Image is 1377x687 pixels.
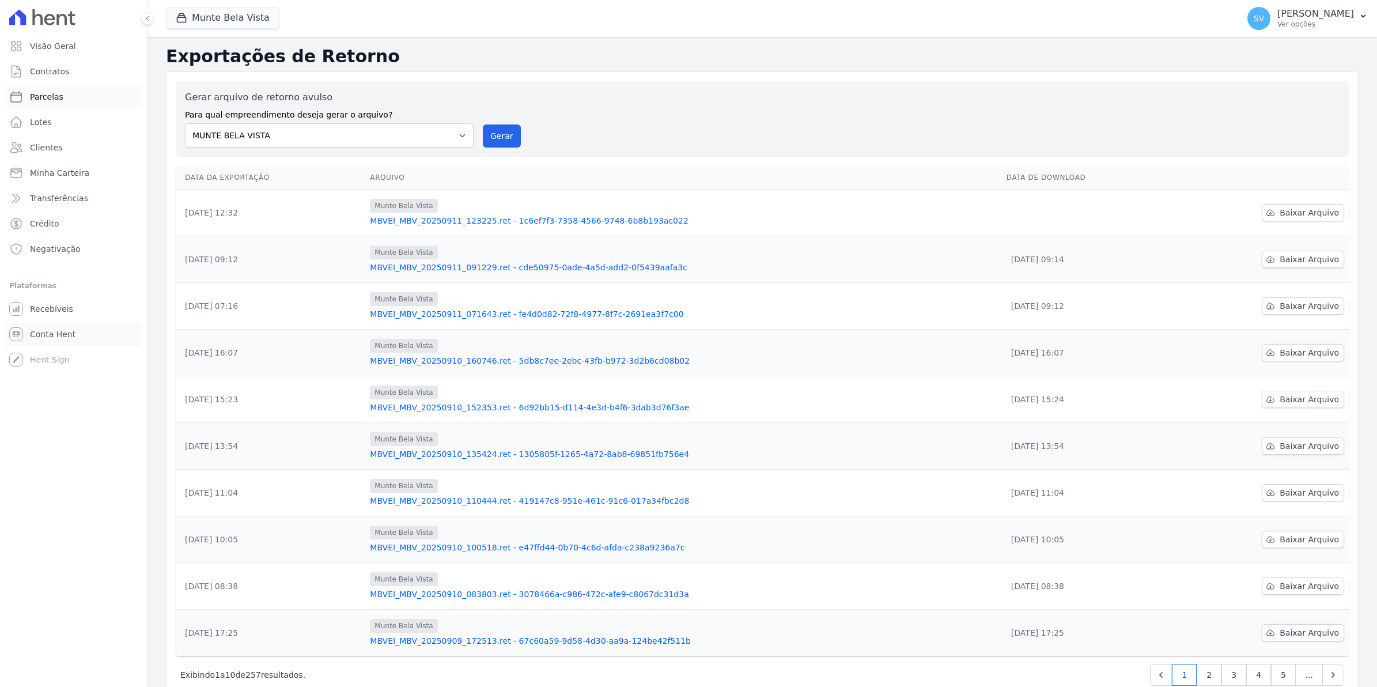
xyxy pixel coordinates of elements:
a: Lotes [5,111,142,134]
td: [DATE] 11:04 [176,470,365,516]
td: [DATE] 09:12 [1002,283,1172,330]
label: Para qual empreendimento deseja gerar o arquivo? [185,104,474,121]
a: 4 [1246,664,1271,686]
a: Baixar Arquivo [1262,624,1344,641]
span: Baixar Arquivo [1280,300,1339,312]
td: [DATE] 10:05 [1002,516,1172,563]
td: [DATE] 13:54 [1002,423,1172,470]
span: Negativação [30,243,81,255]
button: SV [PERSON_NAME] Ver opções [1238,2,1377,35]
button: Gerar [483,124,521,148]
a: MBVEI_MBV_20250909_172513.ret - 67c60a59-9d58-4d30-aa9a-124be42f511b [370,635,997,647]
a: MBVEI_MBV_20250911_071643.ret - fe4d0d82-72f8-4977-8f7c-2691ea3f7c00 [370,308,997,320]
td: [DATE] 16:07 [176,330,365,376]
span: Baixar Arquivo [1280,487,1339,499]
span: Crédito [30,218,59,229]
span: Baixar Arquivo [1280,347,1339,358]
a: Clientes [5,136,142,159]
div: Plataformas [9,279,138,293]
a: Transferências [5,187,142,210]
button: Munte Bela Vista [166,7,279,29]
span: Munte Bela Vista [370,199,437,213]
a: MBVEI_MBV_20250910_100518.ret - e47ffd44-0b70-4c6d-afda-c238a9236a7c [370,542,997,553]
a: 5 [1271,664,1296,686]
a: Minha Carteira [5,161,142,184]
td: [DATE] 15:23 [176,376,365,423]
p: [PERSON_NAME] [1277,8,1354,20]
th: Arquivo [365,166,1002,190]
td: [DATE] 15:24 [1002,376,1172,423]
span: Munte Bela Vista [370,432,437,446]
a: Baixar Arquivo [1262,577,1344,595]
a: Baixar Arquivo [1262,391,1344,408]
a: Conta Hent [5,323,142,346]
a: Baixar Arquivo [1262,251,1344,268]
a: Baixar Arquivo [1262,437,1344,455]
span: Parcelas [30,91,63,103]
span: Munte Bela Vista [370,246,437,259]
td: [DATE] 17:25 [1002,610,1172,656]
span: Lotes [30,116,52,128]
a: MBVEI_MBV_20250910_110444.ret - 419147c8-951e-461c-91c6-017a34fbc2d8 [370,495,997,507]
th: Data da Exportação [176,166,365,190]
td: [DATE] 16:07 [1002,330,1172,376]
span: 10 [225,670,236,680]
td: [DATE] 09:12 [176,236,365,283]
label: Gerar arquivo de retorno avulso [185,90,474,104]
span: 1 [215,670,220,680]
a: MBVEI_MBV_20250910_135424.ret - 1305805f-1265-4a72-8ab8-69851fb756e4 [370,448,997,460]
span: Transferências [30,192,88,204]
a: 1 [1172,664,1197,686]
td: [DATE] 13:54 [176,423,365,470]
span: Munte Bela Vista [370,292,437,306]
a: MBVEI_MBV_20250911_091229.ret - cde50975-0ade-4a5d-add2-0f5439aafa3c [370,262,997,273]
span: Conta Hent [30,329,75,340]
span: Contratos [30,66,69,77]
p: Exibindo a de resultados. [180,669,305,681]
td: [DATE] 11:04 [1002,470,1172,516]
td: [DATE] 12:32 [176,190,365,236]
span: Baixar Arquivo [1280,534,1339,545]
a: Baixar Arquivo [1262,297,1344,315]
span: SV [1254,14,1264,22]
span: Munte Bela Vista [370,619,437,633]
span: Clientes [30,142,62,153]
a: Visão Geral [5,35,142,58]
a: MBVEI_MBV_20250910_152353.ret - 6d92bb15-d114-4e3d-b4f6-3dab3d76f3ae [370,402,997,413]
td: [DATE] 07:16 [176,283,365,330]
span: Munte Bela Vista [370,479,437,493]
a: Recebíveis [5,297,142,320]
span: Recebíveis [30,303,73,315]
span: Baixar Arquivo [1280,207,1339,218]
a: Previous [1150,664,1172,686]
span: Baixar Arquivo [1280,627,1339,639]
span: … [1295,664,1323,686]
span: Munte Bela Vista [370,339,437,353]
a: Next [1322,664,1344,686]
a: Contratos [5,60,142,83]
td: [DATE] 17:25 [176,610,365,656]
a: Baixar Arquivo [1262,484,1344,501]
td: [DATE] 10:05 [176,516,365,563]
a: Parcelas [5,85,142,108]
a: Negativação [5,237,142,261]
span: Munte Bela Vista [370,386,437,399]
td: [DATE] 09:14 [1002,236,1172,283]
a: 2 [1197,664,1221,686]
span: 257 [245,670,261,680]
span: Visão Geral [30,40,76,52]
span: Baixar Arquivo [1280,394,1339,405]
td: [DATE] 08:38 [176,563,365,610]
a: Baixar Arquivo [1262,204,1344,221]
a: MBVEI_MBV_20250910_160746.ret - 5db8c7ee-2ebc-43fb-b972-3d2b6cd08b02 [370,355,997,367]
a: MBVEI_MBV_20250910_083803.ret - 3078466a-c986-472c-afe9-c8067dc31d3a [370,588,997,600]
th: Data de Download [1002,166,1172,190]
a: Baixar Arquivo [1262,344,1344,361]
a: Baixar Arquivo [1262,531,1344,548]
span: Baixar Arquivo [1280,440,1339,452]
td: [DATE] 08:38 [1002,563,1172,610]
span: Baixar Arquivo [1280,580,1339,592]
span: Munte Bela Vista [370,526,437,539]
a: Crédito [5,212,142,235]
span: Munte Bela Vista [370,572,437,586]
